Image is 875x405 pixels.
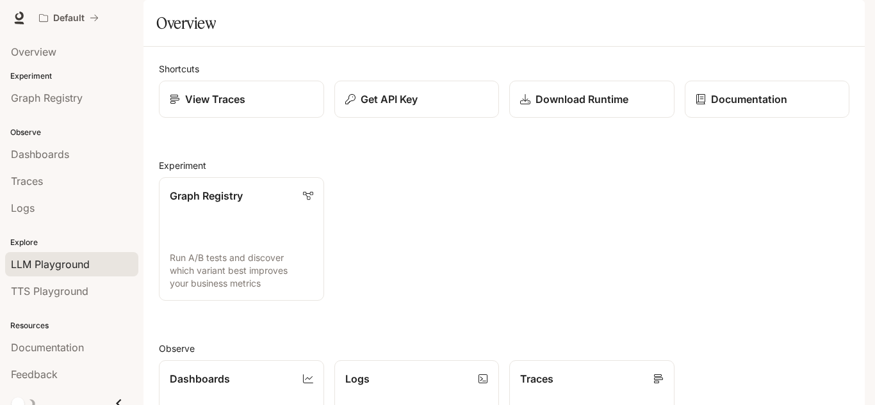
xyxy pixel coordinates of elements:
button: All workspaces [33,5,104,31]
p: View Traces [185,91,245,107]
h2: Observe [159,342,849,355]
p: Download Runtime [536,91,628,107]
p: Logs [345,371,370,386]
p: Get API Key [361,91,418,107]
p: Dashboards [170,371,230,386]
p: Traces [520,371,553,386]
a: Download Runtime [509,81,675,118]
h1: Overview [156,10,216,36]
h2: Shortcuts [159,62,849,75]
h2: Experiment [159,159,849,172]
p: Graph Registry [170,188,243,203]
a: Graph RegistryRun A/B tests and discover which variant best improves your business metrics [159,177,324,301]
a: View Traces [159,81,324,118]
button: Get API Key [334,81,500,118]
p: Default [53,13,85,24]
a: Documentation [685,81,850,118]
p: Run A/B tests and discover which variant best improves your business metrics [170,251,313,290]
p: Documentation [711,91,787,107]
